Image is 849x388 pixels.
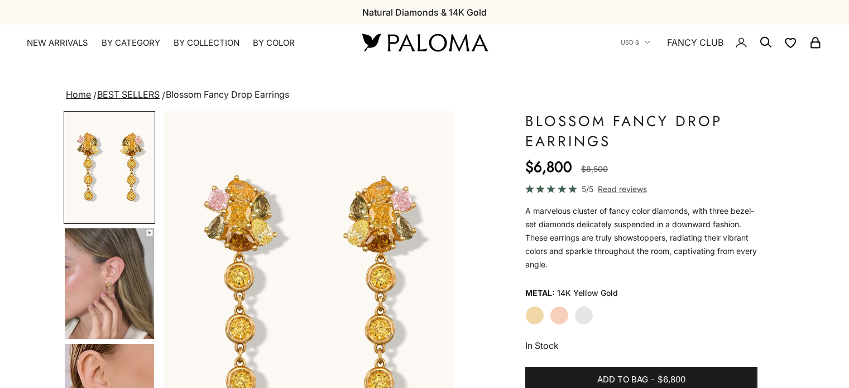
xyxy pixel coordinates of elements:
[166,89,289,100] span: Blossom Fancy Drop Earrings
[64,227,155,340] button: Go to item 4
[64,87,785,103] nav: breadcrumbs
[621,37,650,47] button: USD $
[253,37,295,49] summary: By Color
[582,183,593,195] span: 5/5
[581,162,608,176] compare-at-price: $8,500
[97,89,160,100] a: BEST SELLERS
[525,183,757,195] a: 5/5 Read reviews
[525,156,572,178] sale-price: $6,800
[667,35,723,50] a: FANCY CLUB
[557,285,618,301] variant-option-value: 14K Yellow Gold
[27,37,335,49] nav: Primary navigation
[65,228,154,339] img: #YellowGold #RoseGold #WhiteGold
[65,112,154,223] img: #YellowGold
[525,111,757,151] h1: Blossom Fancy Drop Earrings
[102,37,160,49] summary: By Category
[621,25,822,60] nav: Secondary navigation
[362,5,487,20] p: Natural Diamonds & 14K Gold
[64,111,155,224] button: Go to item 1
[174,37,239,49] summary: By Collection
[621,37,639,47] span: USD $
[525,204,757,271] p: A marvelous cluster of fancy color diamonds, with three bezel-set diamonds delicately suspended i...
[597,373,648,387] span: Add to bag
[525,285,555,301] legend: Metal:
[525,338,757,353] p: In Stock
[658,373,685,387] span: $6,800
[598,183,647,195] span: Read reviews
[66,89,91,100] a: Home
[27,37,88,49] a: NEW ARRIVALS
